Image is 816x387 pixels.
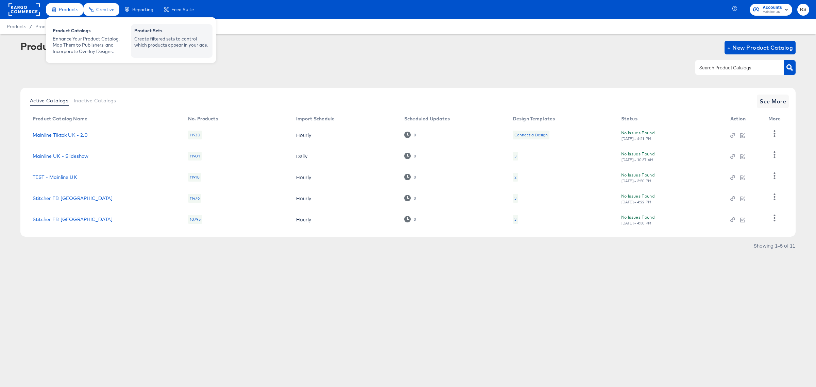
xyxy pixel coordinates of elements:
[753,243,796,248] div: Showing 1–5 of 11
[296,116,335,121] div: Import Schedule
[513,194,518,203] div: 3
[291,209,399,230] td: Hourly
[171,7,194,12] span: Feed Suite
[291,124,399,146] td: Hourly
[514,174,516,180] div: 2
[26,24,35,29] span: /
[763,4,782,11] span: Accounts
[291,167,399,188] td: Hourly
[514,196,516,201] div: 3
[188,194,201,203] div: 11476
[404,216,416,222] div: 0
[413,133,416,137] div: 0
[96,7,114,12] span: Creative
[74,98,116,103] span: Inactive Catalogs
[725,41,796,54] button: + New Product Catalog
[514,217,516,222] div: 3
[30,98,68,103] span: Active Catalogs
[132,7,153,12] span: Reporting
[404,174,416,180] div: 0
[797,4,809,16] button: RS
[291,188,399,209] td: Hourly
[760,97,786,106] span: See More
[188,215,202,224] div: 10795
[404,153,416,159] div: 0
[757,95,789,108] button: See More
[188,116,218,121] div: No. Products
[413,217,416,222] div: 0
[763,10,782,15] span: Mainline UK
[33,196,113,201] a: Stitcher FB [GEOGRAPHIC_DATA]
[616,114,725,124] th: Status
[698,64,770,72] input: Search Product Catalogs
[763,114,789,124] th: More
[513,131,549,139] div: Connect a Design
[188,152,202,161] div: 11901
[514,132,548,138] div: Connect a Design
[727,43,793,52] span: + New Product Catalog
[413,175,416,180] div: 0
[404,116,450,121] div: Scheduled Updates
[404,132,416,138] div: 0
[513,116,555,121] div: Design Templates
[800,6,806,14] span: RS
[33,116,87,121] div: Product Catalog Name
[413,154,416,158] div: 0
[188,173,201,182] div: 11918
[291,146,399,167] td: Daily
[413,196,416,201] div: 0
[35,24,73,29] a: Product Catalogs
[514,153,516,159] div: 3
[404,195,416,201] div: 0
[33,174,77,180] a: TEST - Mainline UK
[513,173,518,182] div: 2
[33,132,88,138] a: Mainline Tiktok UK - 2.0
[750,4,792,16] button: AccountsMainline UK
[725,114,763,124] th: Action
[513,152,518,161] div: 3
[59,7,78,12] span: Products
[33,153,88,159] a: Mainline UK - Slideshow
[188,131,202,139] div: 11930
[20,41,103,52] div: Product Catalogs
[7,24,26,29] span: Products
[513,215,518,224] div: 3
[33,217,113,222] a: Stitcher FB [GEOGRAPHIC_DATA]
